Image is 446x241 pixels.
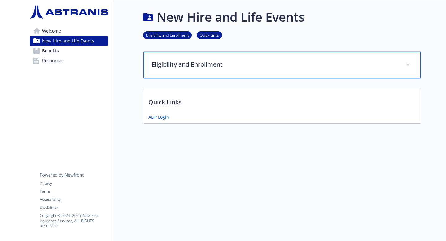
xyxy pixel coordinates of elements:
p: Quick Links [143,89,421,112]
a: Quick Links [197,32,222,38]
a: ADP Login [148,114,169,120]
a: Accessibility [40,197,108,202]
p: Eligibility and Enrollment [151,60,398,69]
a: Terms [40,189,108,194]
a: Benefits [30,46,108,56]
a: Privacy [40,181,108,186]
a: Eligibility and Enrollment [143,32,192,38]
span: Welcome [42,26,61,36]
a: New Hire and Life Events [30,36,108,46]
a: Welcome [30,26,108,36]
p: Copyright © 2024 - 2025 , Newfront Insurance Services, ALL RIGHTS RESERVED [40,213,108,229]
span: New Hire and Life Events [42,36,94,46]
a: Disclaimer [40,205,108,210]
a: Resources [30,56,108,66]
div: Eligibility and Enrollment [143,52,421,78]
span: Benefits [42,46,59,56]
h1: New Hire and Life Events [157,8,304,26]
span: Resources [42,56,63,66]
